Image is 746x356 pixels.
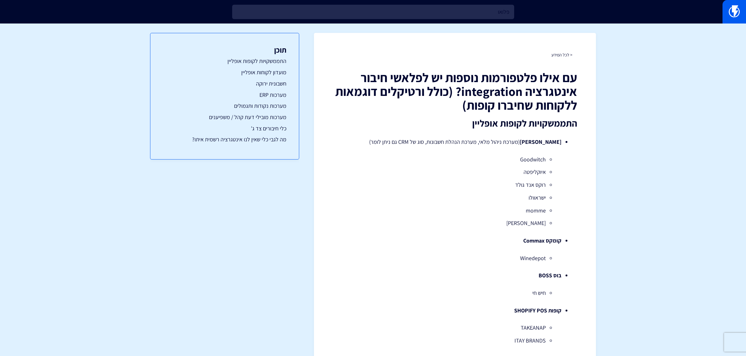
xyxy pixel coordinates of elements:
a: מועדון לקוחות אופליין [163,68,286,76]
strong: בוס BOSS [539,272,561,279]
li: רוקס אנד גולד [364,181,546,189]
h1: עם אילו פלטפורמות נוספות יש לפלאשי חיבור אינטגרציה integration? (כולל ורטיקלים דוגמאות ללקוחות שח... [333,71,577,112]
strong: [PERSON_NAME] [520,138,561,145]
li: ITAY BRANDS [364,337,546,345]
li: איוקליפטה [364,168,546,176]
li: TAKEANAP [364,324,546,332]
li: Goodwitch [364,155,546,164]
strong: קומקס Commax [523,237,561,244]
li: [PERSON_NAME] [364,219,546,227]
a: מערכות ERP [163,91,286,99]
li: momme [364,207,546,215]
a: מערכות נקודות ותגמולים [163,102,286,110]
h3: תוכן [163,46,286,54]
h2: התממשקויות לקופות אופליין [333,118,577,128]
a: מערכות מובילי דעת קהל / משפיענים [163,113,286,121]
a: חשבונית ירוקה [163,80,286,88]
li: חיש חי [364,289,546,297]
strong: קופות SHOPIFY POS [514,307,561,314]
input: חיפוש מהיר... [232,5,514,19]
a: כלי חיבורים צד ג' [163,124,286,133]
a: מה לגבי כלי שאין לנו אינטגרציה רשמית איתו? [163,135,286,144]
li: ישראוולו [364,194,546,202]
li: (מערכת ניהול מלאי, מערכת הנהלת חשבונות, סוג של CRM גם ניתן לומר) [348,138,561,227]
a: התממשקויות לקופות אופליין [163,57,286,65]
a: < לכל המידע [551,52,572,58]
li: Winedepot [364,254,546,262]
